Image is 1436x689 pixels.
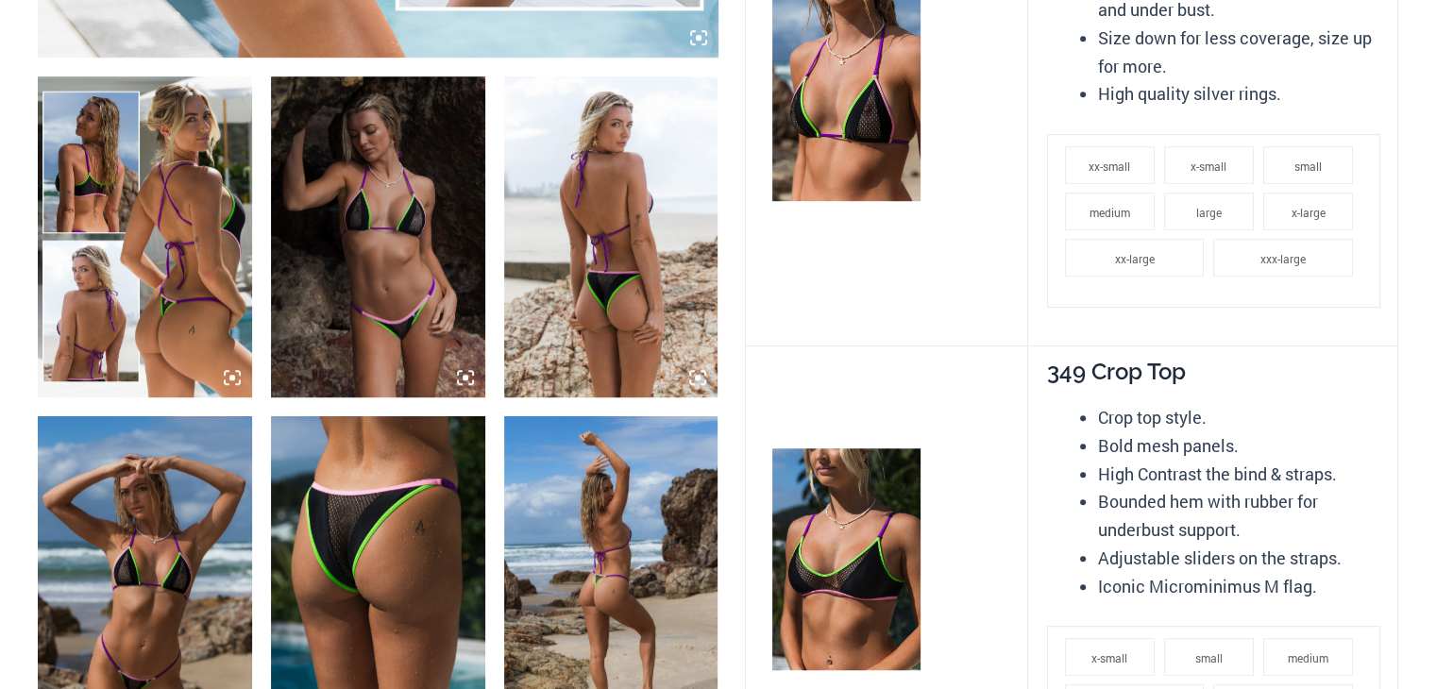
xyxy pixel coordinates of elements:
[1195,650,1223,665] span: small
[1263,193,1353,230] li: x-large
[1090,205,1130,220] span: medium
[1098,404,1380,432] li: Crop top style.
[1098,573,1380,601] li: Iconic Microminimus M flag.
[1047,358,1186,385] span: 349 Crop Top
[1164,146,1254,184] li: x-small
[1263,146,1353,184] li: small
[1294,159,1322,174] span: small
[1191,159,1226,174] span: x-small
[1164,193,1254,230] li: large
[1291,205,1325,220] span: x-large
[1098,488,1380,544] li: Bounded hem with rubber for underbust support.
[1065,193,1155,230] li: medium
[504,76,718,397] img: Reckless Neon Crush Black Neon 306 Tri Top 296 Cheeky
[1091,650,1127,665] span: x-small
[38,76,252,397] img: Top B
[1065,239,1205,277] li: xx-large
[1098,25,1380,80] li: Size down for less coverage, size up for more.
[1098,80,1380,109] li: High quality silver rings.
[1164,638,1254,676] li: small
[1263,638,1353,676] li: medium
[1098,432,1380,461] li: Bold mesh panels.
[1196,205,1222,220] span: large
[1260,251,1306,266] span: xxx-large
[772,448,921,670] img: Reckless Neon Crush Black Neon 349 Crop Top
[1065,638,1155,676] li: x-small
[1114,251,1154,266] span: xx-large
[1288,650,1328,665] span: medium
[1065,146,1155,184] li: xx-small
[1098,545,1380,573] li: Adjustable sliders on the straps.
[1089,159,1130,174] span: xx-small
[1098,461,1380,489] li: High Contrast the bind & straps.
[1213,239,1353,277] li: xxx-large
[271,76,485,397] img: Reckless Neon Crush Black Neon 306 Tri Top 296 Cheeky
